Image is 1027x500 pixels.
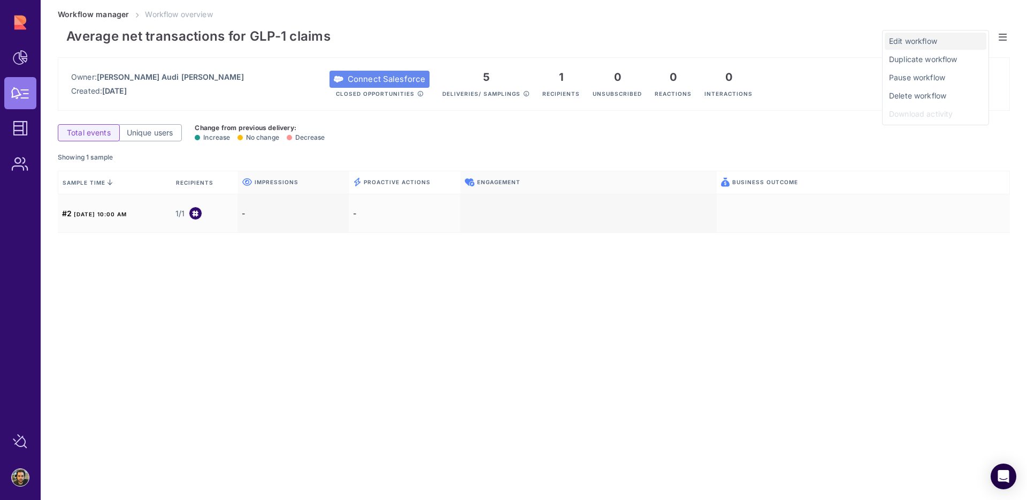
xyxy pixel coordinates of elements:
[349,194,460,233] div: -
[287,133,325,141] span: Decrease
[237,133,279,141] span: No change
[542,71,580,84] p: 1
[71,86,244,96] p: Created:
[732,178,798,186] span: BUSINESS OUTCOME
[66,28,331,44] span: Average net transactions for GLP-1 claims
[593,71,642,84] p: 0
[655,84,692,97] p: Reactions
[889,90,982,101] span: Delete workflow
[63,179,113,186] span: Sample time
[195,133,230,141] span: Increase
[195,124,325,132] h5: Change from previous delivery:
[442,71,530,84] p: 5
[74,211,127,217] span: [DATE] 10:00 AM
[58,153,113,161] span: Showing 1 sample
[704,71,753,84] p: 0
[477,178,520,186] span: ENGAGEMENT
[991,464,1016,489] div: Open Intercom Messenger
[655,71,692,84] p: 0
[127,127,173,138] span: Unique users
[62,209,72,218] span: #2
[889,72,982,83] span: Pause workflow
[67,127,111,138] span: Total events
[145,10,212,19] span: Workflow overview
[593,84,642,97] p: Unsubscribed
[58,10,129,19] a: Workflow manager
[102,86,127,95] span: [DATE]
[704,84,753,97] p: Interactions
[12,469,29,486] img: account-photo
[237,194,349,233] div: -
[348,74,426,85] span: Connect Salesforce
[889,36,982,47] span: Edit workflow
[255,178,298,186] span: IMPRESSIONS
[71,72,244,82] p: Owner:
[175,208,185,219] span: 1/1
[336,90,415,97] span: Closed Opportunities
[176,179,216,186] span: RECIPIENTS
[97,72,244,81] span: [PERSON_NAME] Audi [PERSON_NAME]
[442,90,520,97] span: Deliveries/ samplings
[889,54,982,65] span: Duplicate workflow
[62,208,127,219] a: #2[DATE] 10:00 AM
[542,84,580,97] p: Recipients
[364,178,431,186] span: PROACTIVE ACTIONS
